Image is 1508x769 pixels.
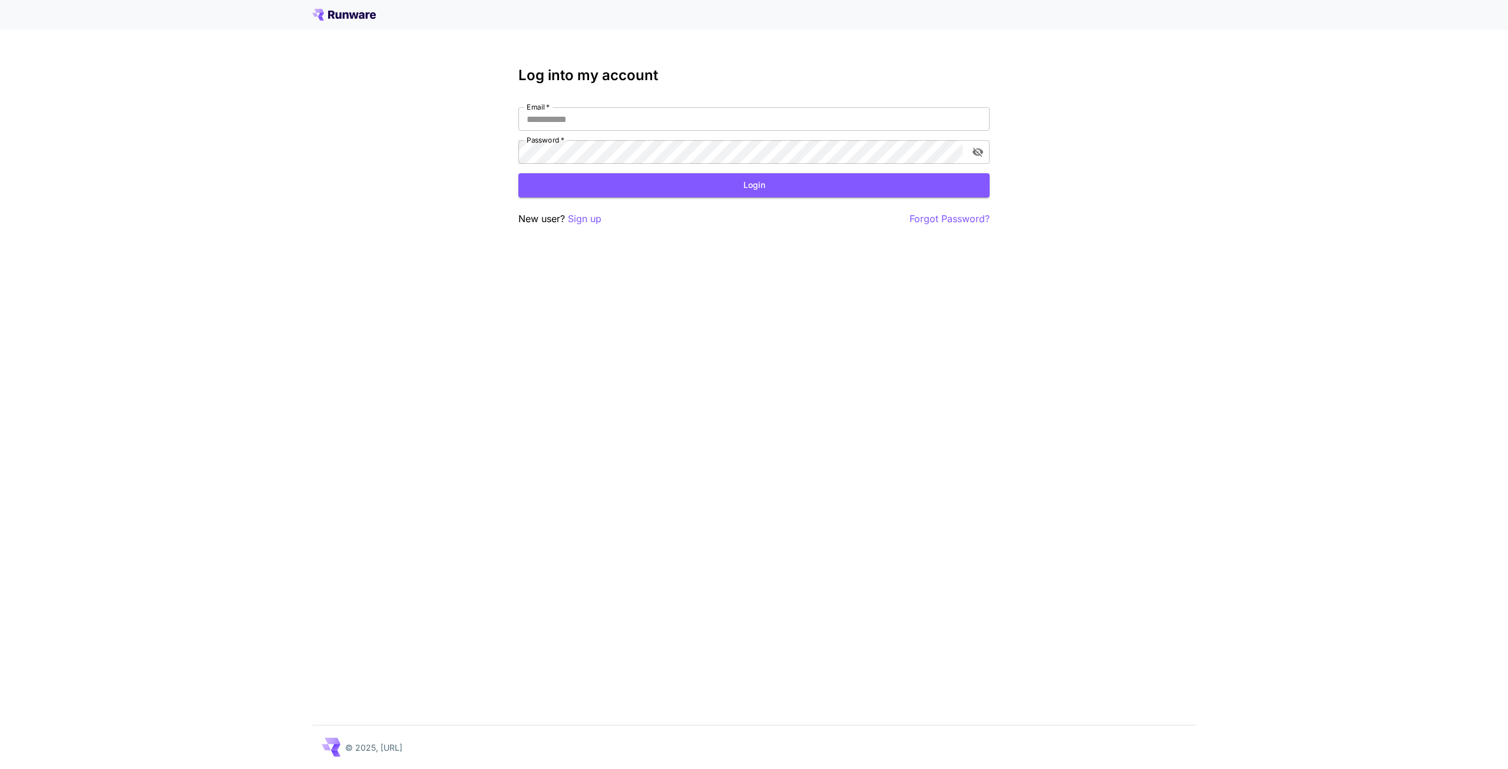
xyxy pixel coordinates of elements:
p: New user? [518,212,601,226]
h3: Log into my account [518,67,990,84]
button: Sign up [568,212,601,226]
label: Password [527,135,564,145]
button: toggle password visibility [967,141,988,163]
label: Email [527,102,550,112]
p: © 2025, [URL] [345,741,402,754]
button: Forgot Password? [910,212,990,226]
button: Login [518,173,990,197]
